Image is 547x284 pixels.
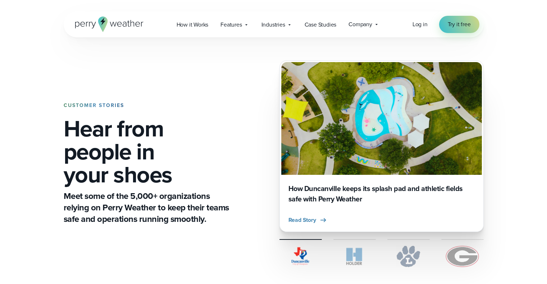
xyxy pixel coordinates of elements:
span: Log in [412,20,428,28]
h3: How Duncanville keeps its splash pad and athletic fields safe with Perry Weather [288,183,475,204]
h1: Hear from people in your shoes [64,117,232,186]
strong: CUSTOMER STORIES [64,102,124,109]
span: How it Works [177,20,209,29]
span: Try it free [448,20,471,29]
a: Duncanville Splash Pad How Duncanville keeps its splash pad and athletic fields safe with Perry W... [279,60,484,232]
p: Meet some of the 5,000+ organizations relying on Perry Weather to keep their teams safe and opera... [64,190,232,225]
div: slideshow [279,60,484,232]
img: City of Duncanville Logo [279,246,322,267]
img: Holder.svg [333,246,376,267]
a: How it Works [170,17,215,32]
span: Case Studies [305,20,337,29]
span: Read Story [288,216,316,224]
a: Log in [412,20,428,29]
span: Features [220,20,242,29]
a: Case Studies [298,17,343,32]
img: Duncanville Splash Pad [281,62,482,175]
a: Try it free [439,16,479,33]
div: 1 of 4 [279,60,484,232]
span: Industries [261,20,285,29]
button: Read Story [288,216,328,224]
span: Company [348,20,372,29]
